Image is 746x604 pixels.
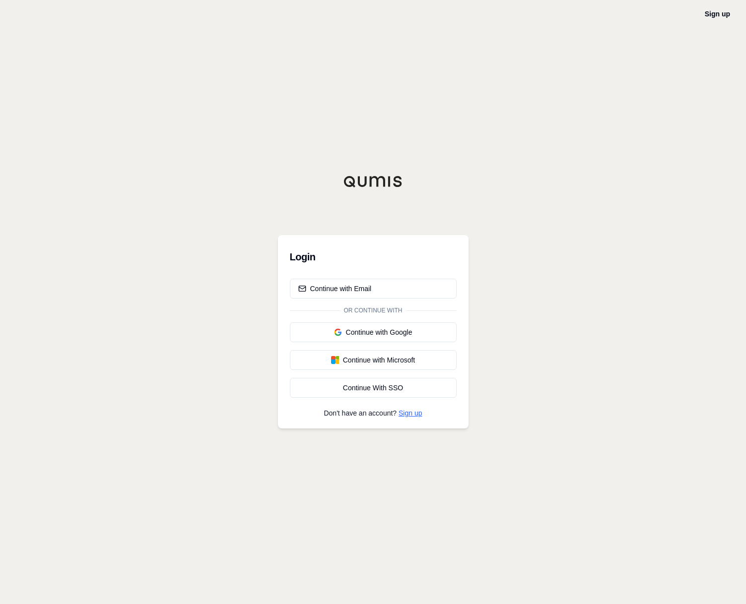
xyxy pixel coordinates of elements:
h3: Login [290,247,457,267]
img: Qumis [343,176,403,187]
span: Or continue with [340,306,407,314]
div: Continue with Google [298,327,448,337]
p: Don't have an account? [290,410,457,417]
a: Sign up [399,409,422,417]
div: Continue With SSO [298,383,448,393]
button: Continue with Google [290,322,457,342]
div: Continue with Microsoft [298,355,448,365]
a: Continue With SSO [290,378,457,398]
a: Sign up [705,10,730,18]
div: Continue with Email [298,284,372,294]
button: Continue with Microsoft [290,350,457,370]
button: Continue with Email [290,279,457,299]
